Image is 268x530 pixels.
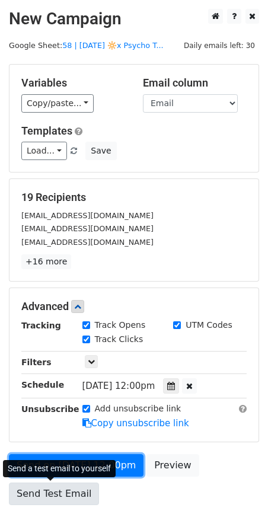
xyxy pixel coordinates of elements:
[21,142,67,160] a: Load...
[62,41,163,50] a: 58 | [DATE] 🔆x Psycho T...
[82,418,189,429] a: Copy unsubscribe link
[21,124,72,137] a: Templates
[9,41,164,50] small: Google Sheet:
[3,460,116,477] div: Send a test email to yourself
[21,224,154,233] small: [EMAIL_ADDRESS][DOMAIN_NAME]
[21,211,154,220] small: [EMAIL_ADDRESS][DOMAIN_NAME]
[21,300,247,313] h5: Advanced
[9,9,259,29] h2: New Campaign
[95,403,181,415] label: Add unsubscribe link
[21,191,247,204] h5: 19 Recipients
[9,454,143,477] a: Send on [DATE] 12:00pm
[21,357,52,367] strong: Filters
[95,333,143,346] label: Track Clicks
[95,319,146,331] label: Track Opens
[180,39,259,52] span: Daily emails left: 30
[143,76,247,90] h5: Email column
[186,319,232,331] label: UTM Codes
[21,94,94,113] a: Copy/paste...
[209,473,268,530] iframe: Chat Widget
[21,76,125,90] h5: Variables
[9,483,99,505] a: Send Test Email
[85,142,116,160] button: Save
[82,381,155,391] span: [DATE] 12:00pm
[21,404,79,414] strong: Unsubscribe
[21,321,61,330] strong: Tracking
[180,41,259,50] a: Daily emails left: 30
[21,380,64,389] strong: Schedule
[21,254,71,269] a: +16 more
[21,238,154,247] small: [EMAIL_ADDRESS][DOMAIN_NAME]
[146,454,199,477] a: Preview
